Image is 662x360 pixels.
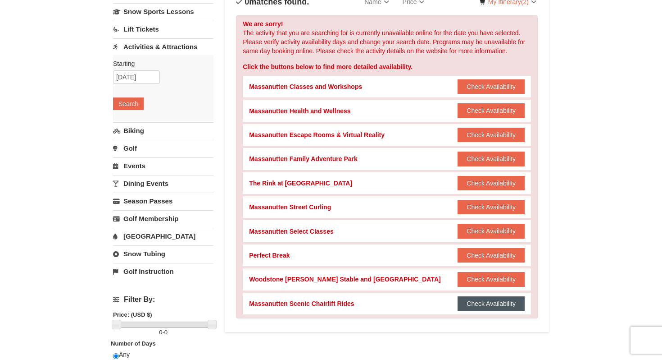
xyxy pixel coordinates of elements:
[243,20,283,28] strong: We are sorry!
[113,122,213,139] a: Biking
[458,176,525,190] button: Check Availability
[113,245,213,262] a: Snow Tubing
[249,203,331,212] div: Massanutten Street Curling
[458,128,525,142] button: Check Availability
[458,103,525,118] button: Check Availability
[113,21,213,37] a: Lift Tickets
[113,157,213,174] a: Events
[113,59,207,68] label: Starting
[113,97,144,110] button: Search
[113,311,152,318] strong: Price: (USD $)
[113,228,213,245] a: [GEOGRAPHIC_DATA]
[236,15,538,318] div: The activity that you are searching for is currently unavailable online for the date you have sel...
[113,263,213,280] a: Golf Instruction
[113,328,213,337] label: -
[243,62,531,71] div: Click the buttons below to find more detailed availability.
[113,193,213,209] a: Season Passes
[159,329,162,336] span: 0
[458,200,525,214] button: Check Availability
[113,295,213,304] h4: Filter By:
[458,224,525,238] button: Check Availability
[249,179,352,188] div: The Rink at [GEOGRAPHIC_DATA]
[113,3,213,20] a: Snow Sports Lessons
[458,248,525,263] button: Check Availability
[113,140,213,157] a: Golf
[249,106,350,115] div: Massanutten Health and Wellness
[249,82,362,91] div: Massanutten Classes and Workshops
[249,275,440,284] div: Woodstone [PERSON_NAME] Stable and [GEOGRAPHIC_DATA]
[249,154,358,163] div: Massanutten Family Adventure Park
[458,152,525,166] button: Check Availability
[249,227,334,236] div: Massanutten Select Classes
[113,210,213,227] a: Golf Membership
[164,329,168,336] span: 0
[458,272,525,286] button: Check Availability
[458,79,525,94] button: Check Availability
[113,175,213,192] a: Dining Events
[113,38,213,55] a: Activities & Attractions
[111,340,156,347] strong: Number of Days
[458,296,525,311] button: Check Availability
[249,299,354,308] div: Massanutten Scenic Chairlift Rides
[249,251,290,260] div: Perfect Break
[249,130,385,139] div: Massanutten Escape Rooms & Virtual Reality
